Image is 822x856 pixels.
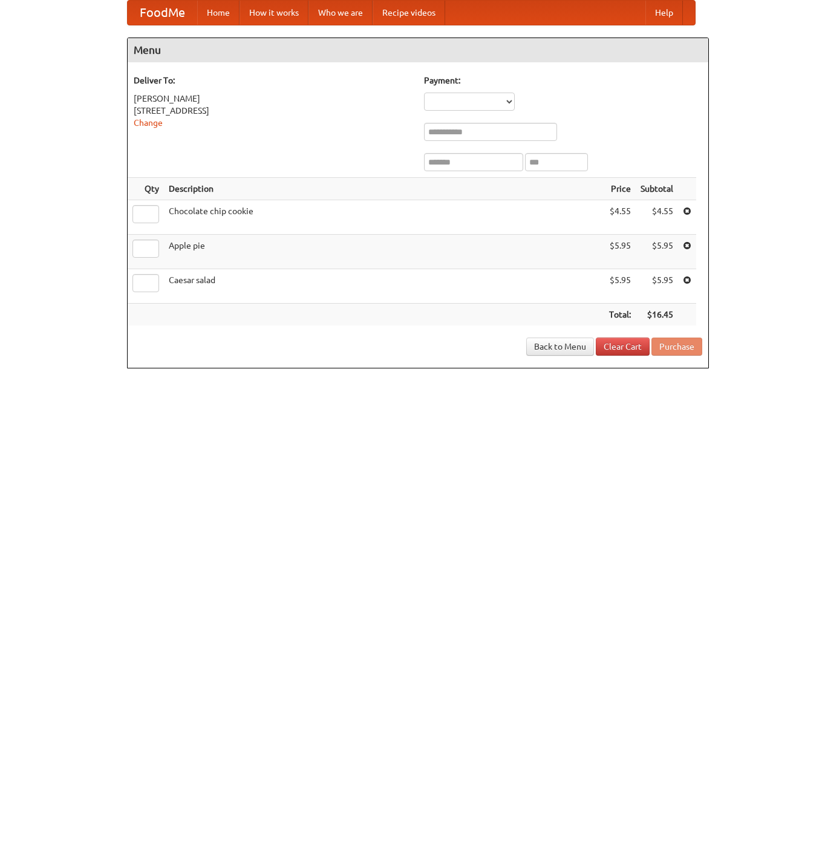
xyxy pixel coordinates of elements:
[651,338,702,356] button: Purchase
[164,178,604,200] th: Description
[308,1,373,25] a: Who we are
[604,304,636,326] th: Total:
[164,269,604,304] td: Caesar salad
[636,200,678,235] td: $4.55
[645,1,683,25] a: Help
[134,74,412,87] h5: Deliver To:
[134,118,163,128] a: Change
[128,1,197,25] a: FoodMe
[164,235,604,269] td: Apple pie
[526,338,594,356] a: Back to Menu
[604,178,636,200] th: Price
[128,178,164,200] th: Qty
[636,269,678,304] td: $5.95
[197,1,240,25] a: Home
[128,38,708,62] h4: Menu
[636,178,678,200] th: Subtotal
[596,338,650,356] a: Clear Cart
[134,105,412,117] div: [STREET_ADDRESS]
[636,304,678,326] th: $16.45
[636,235,678,269] td: $5.95
[164,200,604,235] td: Chocolate chip cookie
[134,93,412,105] div: [PERSON_NAME]
[604,200,636,235] td: $4.55
[424,74,702,87] h5: Payment:
[604,235,636,269] td: $5.95
[240,1,308,25] a: How it works
[604,269,636,304] td: $5.95
[373,1,445,25] a: Recipe videos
